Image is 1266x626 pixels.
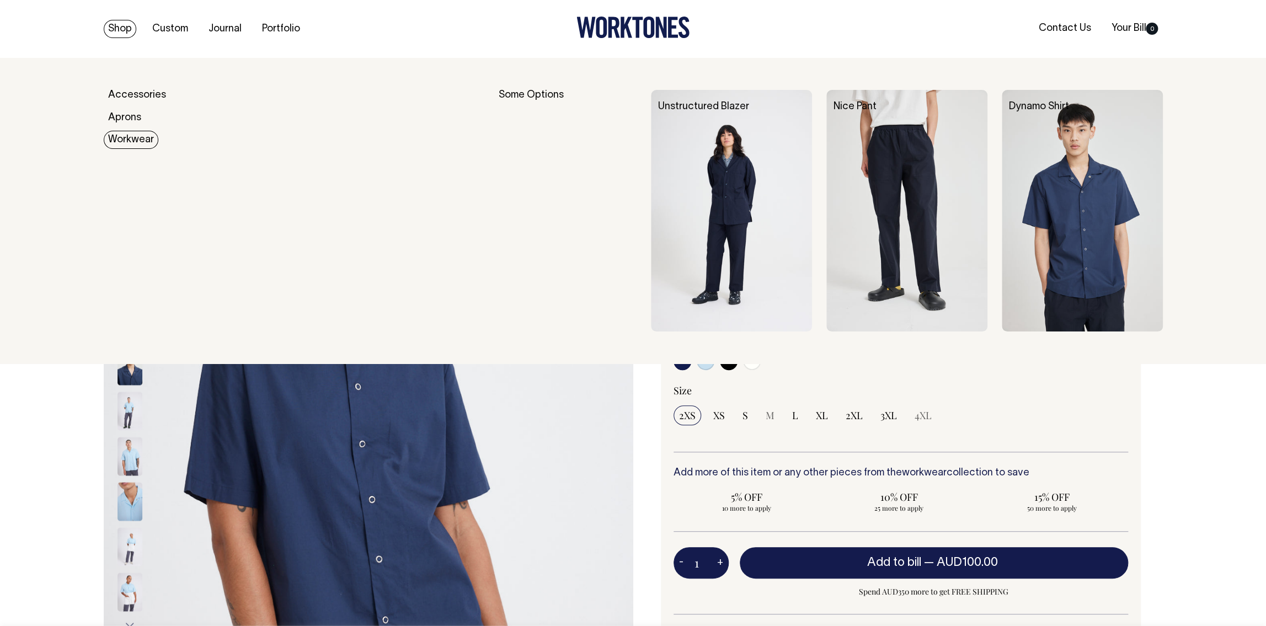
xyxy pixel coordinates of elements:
[766,409,774,422] span: M
[810,405,834,425] input: XL
[826,90,987,331] img: Nice Pant
[831,490,966,504] span: 10% OFF
[937,557,998,568] span: AUD100.00
[204,20,246,38] a: Journal
[787,405,804,425] input: L
[1034,19,1095,38] a: Contact Us
[674,487,820,516] input: 5% OFF 10 more to apply
[104,131,158,149] a: Workwear
[258,20,305,38] a: Portfolio
[875,405,902,425] input: 3XL
[679,490,814,504] span: 5% OFF
[909,405,937,425] input: 4XL
[117,573,142,611] img: true-blue
[117,392,142,430] img: true-blue
[712,552,729,574] button: +
[499,90,637,331] div: Some Options
[674,405,701,425] input: 2XS
[117,482,142,521] img: true-blue
[708,405,730,425] input: XS
[816,409,828,422] span: XL
[104,109,146,127] a: Aprons
[104,86,170,104] a: Accessories
[792,409,798,422] span: L
[148,20,193,38] a: Custom
[979,487,1125,516] input: 15% OFF 50 more to apply
[658,102,749,111] a: Unstructured Blazer
[1146,23,1158,35] span: 0
[117,437,142,475] img: true-blue
[674,468,1128,479] h6: Add more of this item or any other pieces from the collection to save
[651,90,812,331] img: Unstructured Blazer
[104,20,136,38] a: Shop
[760,405,780,425] input: M
[902,468,947,478] a: workwear
[840,405,868,425] input: 2XL
[831,504,966,512] span: 25 more to apply
[924,557,1001,568] span: —
[846,409,863,422] span: 2XL
[1002,90,1163,331] img: Dynamo Shirt
[867,557,921,568] span: Add to bill
[740,585,1128,598] span: Spend AUD350 more to get FREE SHIPPING
[713,409,725,422] span: XS
[1107,19,1162,38] a: Your Bill0
[742,409,748,422] span: S
[984,490,1119,504] span: 15% OFF
[679,504,814,512] span: 10 more to apply
[679,409,696,422] span: 2XS
[834,102,877,111] a: Nice Pant
[737,405,754,425] input: S
[674,384,1128,397] div: Size
[826,487,972,516] input: 10% OFF 25 more to apply
[984,504,1119,512] span: 50 more to apply
[117,527,142,566] img: true-blue
[117,346,142,385] img: dark-navy
[915,409,932,422] span: 4XL
[880,409,897,422] span: 3XL
[674,552,689,574] button: -
[740,547,1128,578] button: Add to bill —AUD100.00
[1009,102,1069,111] a: Dynamo Shirt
